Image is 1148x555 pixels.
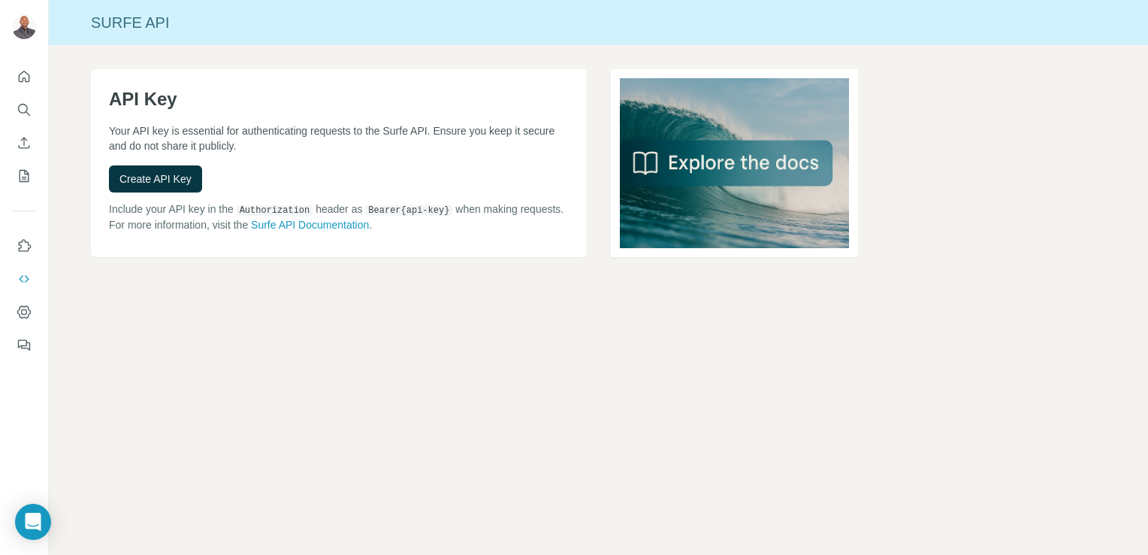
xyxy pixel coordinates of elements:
div: Surfe API [49,12,1148,33]
button: Quick start [12,63,36,90]
button: Use Surfe on LinkedIn [12,232,36,259]
a: Surfe API Documentation [251,219,369,231]
button: Create API Key [109,165,202,193]
button: My lists [12,162,36,190]
button: Dashboard [12,299,36,326]
p: Include your API key in the header as when making requests. For more information, visit the . [109,202,569,232]
h1: API Key [109,87,569,111]
button: Use Surfe API [12,265,36,293]
div: Open Intercom Messenger [15,504,51,540]
button: Enrich CSV [12,129,36,156]
p: Your API key is essential for authenticating requests to the Surfe API. Ensure you keep it secure... [109,123,569,153]
code: Authorization [237,205,313,216]
img: Avatar [12,15,36,39]
button: Search [12,96,36,123]
span: Create API Key [119,171,192,187]
button: Feedback [12,332,36,359]
code: Bearer {api-key} [365,205,452,216]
